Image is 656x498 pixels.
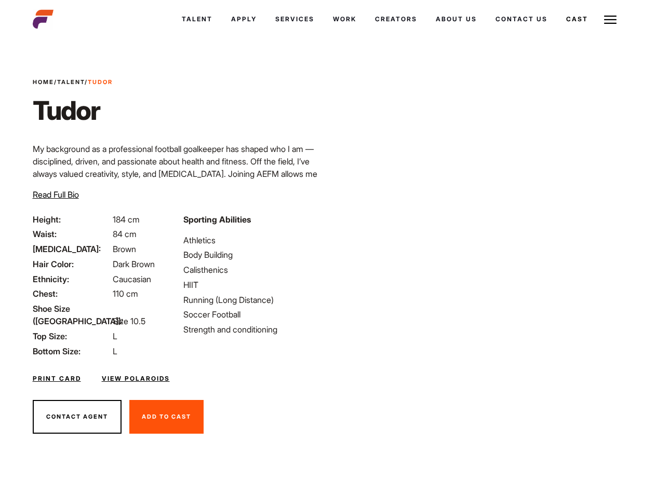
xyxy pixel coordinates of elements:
li: Athletics [183,234,322,246]
span: Hair Color: [33,258,111,270]
a: Work [324,5,366,33]
a: Services [266,5,324,33]
span: / / [33,78,113,87]
a: Print Card [33,374,81,383]
button: Read Full Bio [33,188,79,201]
span: Height: [33,213,111,226]
button: Contact Agent [33,400,122,434]
h1: Tudor [33,95,113,126]
li: Strength and conditioning [183,323,322,336]
li: HIIT [183,279,322,291]
a: View Polaroids [102,374,170,383]
span: Read Full Bio [33,189,79,200]
span: [MEDICAL_DATA]: [33,243,111,255]
img: Burger icon [604,13,617,26]
a: Creators [366,5,426,33]
span: Chest: [33,287,111,300]
a: Contact Us [486,5,557,33]
span: L [113,331,117,341]
span: Waist: [33,228,111,240]
span: 110 cm [113,288,138,299]
img: cropped-aefm-brand-fav-22-square.png [33,9,53,30]
a: Home [33,78,54,86]
span: Top Size: [33,330,111,342]
li: Body Building [183,248,322,261]
li: Soccer Football [183,308,322,321]
a: Cast [557,5,597,33]
span: Size 10.5 [113,316,145,326]
a: About Us [426,5,486,33]
p: My background as a professional football goalkeeper has shaped who I am — disciplined, driven, an... [33,143,322,205]
a: Talent [57,78,85,86]
span: Add To Cast [142,413,191,420]
button: Add To Cast [129,400,204,434]
span: Shoe Size ([GEOGRAPHIC_DATA]): [33,302,111,327]
strong: Sporting Abilities [183,214,251,225]
span: Brown [113,244,136,254]
a: Talent [172,5,222,33]
span: Bottom Size: [33,345,111,357]
li: Calisthenics [183,264,322,276]
span: 84 cm [113,229,137,239]
li: Running (Long Distance) [183,294,322,306]
span: Dark Brown [113,259,155,269]
span: L [113,346,117,356]
span: 184 cm [113,214,140,225]
span: Caucasian [113,274,151,284]
strong: Tudor [88,78,113,86]
a: Apply [222,5,266,33]
span: Ethnicity: [33,273,111,285]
